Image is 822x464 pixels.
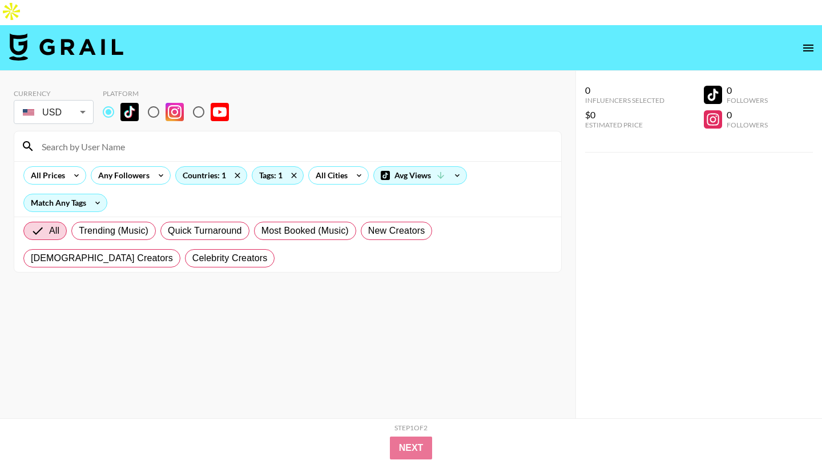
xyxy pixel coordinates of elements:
img: Instagram [166,103,184,121]
div: 0 [585,85,664,96]
div: Avg Views [374,167,466,184]
input: Search by User Name [35,137,554,155]
button: Next [390,437,433,459]
div: Followers [727,121,768,129]
div: USD [16,102,91,122]
span: [DEMOGRAPHIC_DATA] Creators [31,251,173,265]
span: All [49,224,59,238]
img: YouTube [211,103,229,121]
span: Most Booked (Music) [261,224,349,238]
div: Step 1 of 2 [394,423,428,432]
div: Platform [103,89,238,98]
div: Tags: 1 [252,167,303,184]
button: open drawer [797,37,820,59]
div: Followers [727,96,768,105]
div: All Prices [24,167,67,184]
div: Estimated Price [585,121,664,129]
span: Trending (Music) [79,224,148,238]
div: 0 [727,85,768,96]
img: TikTok [120,103,139,121]
div: 0 [727,109,768,121]
span: New Creators [368,224,425,238]
div: $0 [585,109,664,121]
span: Celebrity Creators [192,251,268,265]
div: Countries: 1 [176,167,247,184]
div: Match Any Tags [24,194,107,211]
div: All Cities [309,167,350,184]
iframe: Drift Widget Chat Controller [765,407,808,450]
div: Currency [14,89,94,98]
img: Grail Talent [9,33,123,61]
div: Any Followers [91,167,152,184]
div: Influencers Selected [585,96,664,105]
span: Quick Turnaround [168,224,242,238]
